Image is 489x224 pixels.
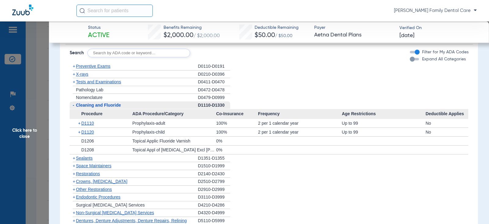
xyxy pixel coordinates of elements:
span: D1110 [81,121,94,126]
span: Deductible Remaining [255,25,299,31]
div: Prophylaxis-adult [132,119,216,127]
div: 0% [216,146,258,154]
span: Pathology Lab [76,87,104,92]
span: Crowns, [MEDICAL_DATA] [76,179,127,184]
span: + [73,210,75,215]
input: Search for patients [76,5,153,17]
span: Endodontic Procedures [76,195,121,199]
span: Space Maintainers [76,163,112,168]
div: Up to 99 [342,128,425,136]
div: D4210-D4286 [198,201,230,209]
span: + [73,64,75,69]
span: + [73,171,75,176]
div: D0479-D0999 [198,94,230,101]
span: Other Restorations [76,187,112,192]
span: [DATE] [399,32,414,40]
span: Benefits Remaining [164,25,220,31]
span: Cleaning and Fluoride [76,103,121,108]
div: 0% [216,137,258,145]
span: Restorations [76,171,100,176]
div: No [425,119,468,127]
span: Deductible Applies [425,109,468,119]
span: Sealants [76,156,93,161]
span: + [73,163,75,168]
input: Search by ADA code or keyword… [87,49,190,57]
span: Payer [314,25,394,31]
span: ADA Procedure/Category [132,109,216,119]
span: D1206 [81,139,94,143]
span: Active [88,31,109,40]
div: D1510-D1999 [198,162,230,170]
div: D4320-D4999 [198,209,230,217]
span: Tests and Examinations [76,79,121,84]
span: D1208 [81,147,94,152]
div: D2510-D2799 [198,178,230,186]
span: Surgical [MEDICAL_DATA] Services [76,203,145,207]
span: Co-Insurance [216,109,258,119]
span: X-rays [76,72,88,77]
span: + [73,179,75,184]
div: D0411-D0470 [198,78,230,86]
span: Age Restrictions [342,109,425,119]
div: 2 per 1 calendar year [258,119,342,127]
div: D0110-D0191 [198,63,230,70]
div: D1110-D1330 [198,101,230,109]
span: D1120 [81,130,94,135]
div: D1351-D1355 [198,154,230,162]
div: Topical Appl of [MEDICAL_DATA] Excl [PERSON_NAME] [132,146,216,154]
span: Preventive Exams [76,64,111,69]
div: 100% [216,128,258,136]
span: / $2,000.00 [193,33,220,38]
span: Search [70,50,84,56]
span: Status [88,25,109,31]
div: D2910-D2999 [198,186,230,194]
img: Zuub Logo [12,5,33,15]
div: Up to 99 [342,119,425,127]
span: Non-Surgical [MEDICAL_DATA] Services [76,210,154,215]
span: Aetna Dental Plans [314,31,394,39]
span: $2,000.00 [164,32,193,39]
span: + [73,195,75,199]
div: No [425,128,468,136]
div: Prophylaxis-child [132,128,216,136]
img: Search Icon [79,8,85,13]
span: Frequency [258,109,342,119]
div: Topical Applic Fluoride Varnish [132,137,216,145]
span: Dentures, Denture Adjustments, Denture Repairs, Relining [76,218,187,223]
span: - [73,103,74,108]
div: D3110-D3999 [198,193,230,201]
span: Nomenclature [76,95,103,100]
span: + [73,156,75,161]
span: + [73,72,75,77]
span: + [73,79,75,84]
span: + [73,218,75,223]
span: Expand All Categories [422,57,466,61]
div: D0472-D0478 [198,86,230,94]
span: + [78,119,82,127]
span: / $50.00 [275,34,292,38]
span: + [78,128,82,136]
span: $50.00 [255,32,275,39]
div: D2140-D2430 [198,170,230,178]
div: 100% [216,119,258,127]
div: 2 per 1 calendar year [258,128,342,136]
span: [PERSON_NAME] Family Dental Care [394,8,477,14]
span: Verified On [399,25,479,31]
label: Filter for My ADA Codes [421,49,469,55]
div: D0210-D0396 [198,70,230,78]
span: Procedure [70,109,133,119]
span: + [73,187,75,192]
